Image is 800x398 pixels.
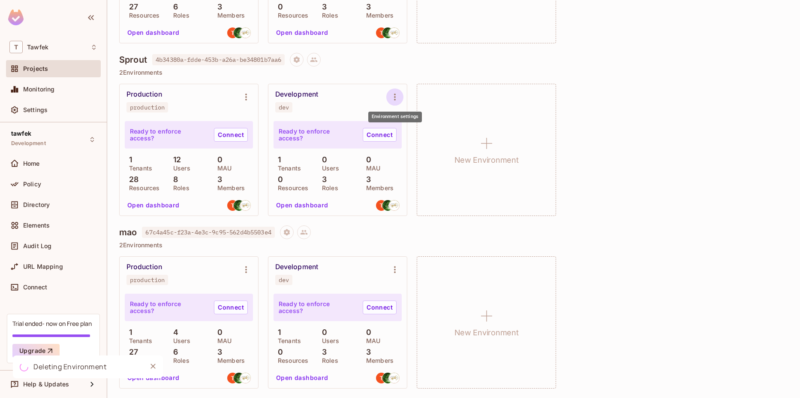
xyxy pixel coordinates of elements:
[130,128,207,142] p: Ready to enforce access?
[318,175,327,184] p: 3
[23,106,48,113] span: Settings
[125,348,138,356] p: 27
[169,357,189,364] p: Roles
[362,3,371,11] p: 3
[382,27,393,38] img: yasserjamalaldeen@gmail.com
[130,104,165,111] div: production
[362,155,371,164] p: 0
[273,371,332,385] button: Open dashboard
[362,328,371,337] p: 0
[240,200,251,211] img: tareqmozayek@gmail.com
[238,261,255,278] button: Environment settings
[362,348,371,356] p: 3
[23,65,48,72] span: Projects
[125,155,132,164] p: 1
[125,12,159,19] p: Resources
[273,26,332,39] button: Open dashboard
[23,222,50,229] span: Elements
[169,165,190,172] p: Users
[362,165,380,172] p: MAU
[227,200,238,211] img: tawfekov@gmail.com
[234,373,244,383] img: yasserjamalaldeen@gmail.com
[274,328,281,337] p: 1
[142,227,274,238] span: 67c4a45c-f23a-4e3c-9c95-562d4b5503e4
[27,44,48,51] span: Workspace: Tawfek
[275,90,318,99] div: Development
[362,175,371,184] p: 3
[23,243,51,249] span: Audit Log
[280,230,294,238] span: Project settings
[23,86,55,93] span: Monitoring
[376,200,387,211] img: tawfekov@gmail.com
[290,57,304,65] span: Project settings
[169,155,181,164] p: 12
[9,41,23,53] span: T
[362,337,380,344] p: MAU
[362,357,394,364] p: Members
[274,185,308,191] p: Resources
[213,3,222,11] p: 3
[119,242,788,249] p: 2 Environments
[389,27,400,38] img: tareqmozayek@gmail.com
[279,104,289,111] div: dev
[213,337,232,344] p: MAU
[274,337,301,344] p: Tenants
[318,357,338,364] p: Roles
[318,185,338,191] p: Roles
[274,348,283,356] p: 0
[240,27,251,38] img: tareqmozayek@gmail.com
[130,301,207,314] p: Ready to enforce access?
[274,165,301,172] p: Tenants
[125,328,132,337] p: 1
[12,319,92,328] div: Trial ended- now on Free plan
[240,373,251,383] img: tareqmozayek@gmail.com
[376,27,387,38] img: tawfekov@gmail.com
[376,373,387,383] img: tawfekov@gmail.com
[169,12,189,19] p: Roles
[8,9,24,25] img: SReyMgAAAABJRU5ErkJggg==
[125,337,152,344] p: Tenants
[227,27,238,38] img: tawfekov@gmail.com
[386,261,403,278] button: Environment settings
[279,276,289,283] div: dev
[318,165,339,172] p: Users
[23,263,63,270] span: URL Mapping
[275,263,318,271] div: Development
[125,175,138,184] p: 28
[363,301,397,314] a: Connect
[213,185,245,191] p: Members
[169,185,189,191] p: Roles
[382,200,393,211] img: yasserjamalaldeen@gmail.com
[125,185,159,191] p: Resources
[23,181,41,188] span: Policy
[386,88,403,106] button: Environment settings
[214,301,248,314] a: Connect
[152,54,285,65] span: 4b34380a-fdde-453b-a26a-be34801b7aa6
[454,326,519,339] h1: New Environment
[238,88,255,106] button: Environment settings
[11,140,46,147] span: Development
[23,284,47,291] span: Connect
[274,357,308,364] p: Resources
[169,328,178,337] p: 4
[23,201,50,208] span: Directory
[234,27,244,38] img: yasserjamalaldeen@gmail.com
[227,373,238,383] img: tawfekov@gmail.com
[273,198,332,212] button: Open dashboard
[125,3,138,11] p: 27
[119,55,147,65] h4: Sprout
[213,328,223,337] p: 0
[389,373,400,383] img: tareqmozayek@gmail.com
[389,200,400,211] img: tareqmozayek@gmail.com
[213,175,222,184] p: 3
[33,362,106,372] div: Deleting Environment
[213,155,223,164] p: 0
[214,128,248,142] a: Connect
[318,348,327,356] p: 3
[169,337,190,344] p: Users
[213,12,245,19] p: Members
[169,348,178,356] p: 6
[454,154,519,167] h1: New Environment
[274,3,283,11] p: 0
[23,160,40,167] span: Home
